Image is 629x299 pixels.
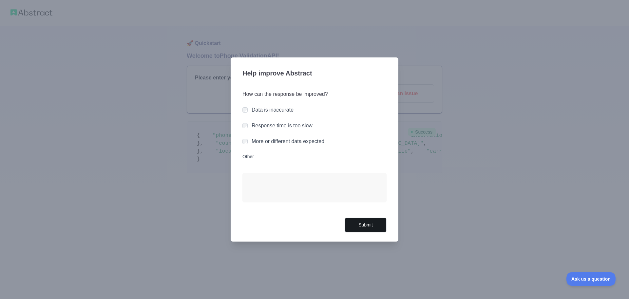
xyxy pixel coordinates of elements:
label: Response time is too slow [252,123,313,128]
label: Data is inaccurate [252,107,294,113]
label: Other [242,153,387,160]
iframe: Toggle Customer Support [566,272,616,286]
h3: Help improve Abstract [242,65,387,82]
label: More or different data expected [252,139,324,144]
button: Submit [345,218,387,232]
h3: How can the response be improved? [242,90,387,98]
